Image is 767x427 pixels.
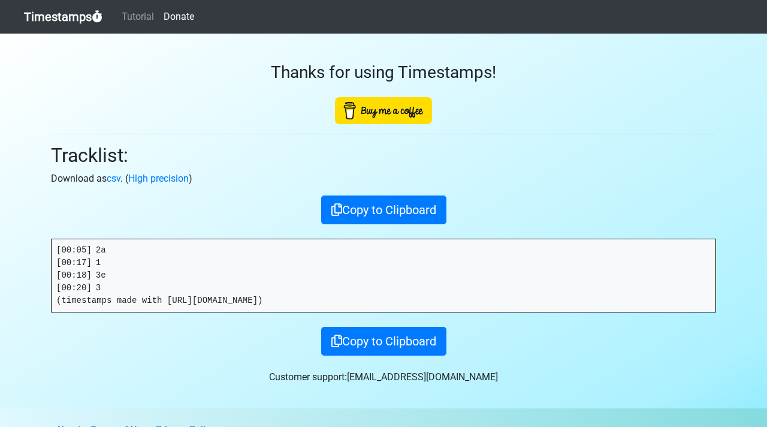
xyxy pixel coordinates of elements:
p: Download as . ( ) [51,172,716,186]
h3: Thanks for using Timestamps! [51,62,716,83]
pre: [00:05] 2a [00:17] 1 [00:18] 3e [00:20] 3 (timestamps made with [URL][DOMAIN_NAME]) [52,239,715,312]
a: High precision [128,173,189,184]
a: Donate [159,5,199,29]
a: csv [107,173,120,184]
img: Buy Me A Coffee [335,97,432,124]
h2: Tracklist: [51,144,716,167]
button: Copy to Clipboard [321,327,446,356]
button: Copy to Clipboard [321,196,446,224]
a: Tutorial [117,5,159,29]
a: Timestamps [24,5,102,29]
